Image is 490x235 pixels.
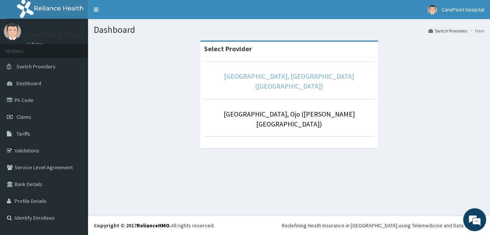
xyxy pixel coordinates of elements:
span: CarePoint Hospital [442,6,484,13]
strong: Copyright © 2017 . [94,222,171,229]
img: User Image [428,5,437,15]
img: User Image [4,23,21,40]
li: Here [468,28,484,34]
span: Claims [16,113,31,120]
a: Online [27,42,45,47]
strong: Select Provider [204,44,252,53]
footer: All rights reserved. [88,216,490,235]
a: [GEOGRAPHIC_DATA], [GEOGRAPHIC_DATA] ([GEOGRAPHIC_DATA]) [224,72,354,91]
span: Switch Providers [16,63,56,70]
h1: Dashboard [94,25,484,35]
a: RelianceHMO [137,222,170,229]
span: Tariffs [16,130,30,137]
div: Redefining Heath Insurance in [GEOGRAPHIC_DATA] using Telemedicine and Data Science! [282,222,484,229]
a: [GEOGRAPHIC_DATA], Ojo ([PERSON_NAME][GEOGRAPHIC_DATA]) [224,110,355,128]
a: Switch Providers [428,28,467,34]
span: Dashboard [16,80,41,87]
p: CarePoint Hospital [27,31,83,38]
